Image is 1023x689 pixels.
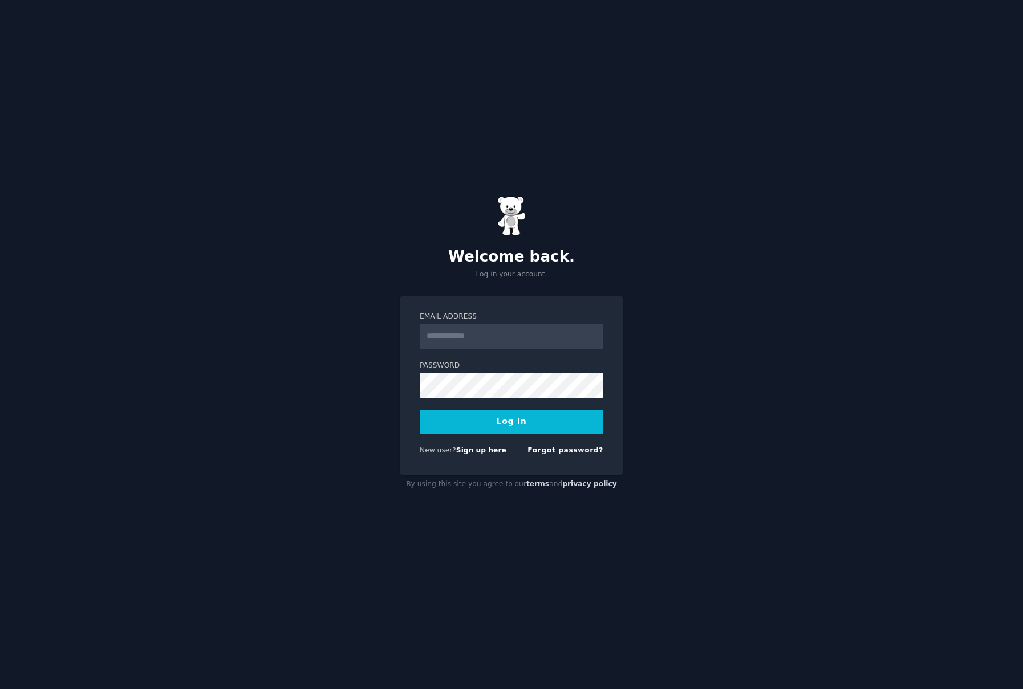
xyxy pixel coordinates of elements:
h2: Welcome back. [400,248,623,266]
a: Sign up here [456,446,506,454]
button: Log In [420,410,603,434]
p: Log in your account. [400,270,623,280]
a: terms [526,480,549,488]
div: By using this site you agree to our and [400,475,623,494]
span: New user? [420,446,456,454]
label: Email Address [420,312,603,322]
img: Gummy Bear [497,196,526,236]
a: Forgot password? [527,446,603,454]
a: privacy policy [562,480,617,488]
label: Password [420,361,603,371]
